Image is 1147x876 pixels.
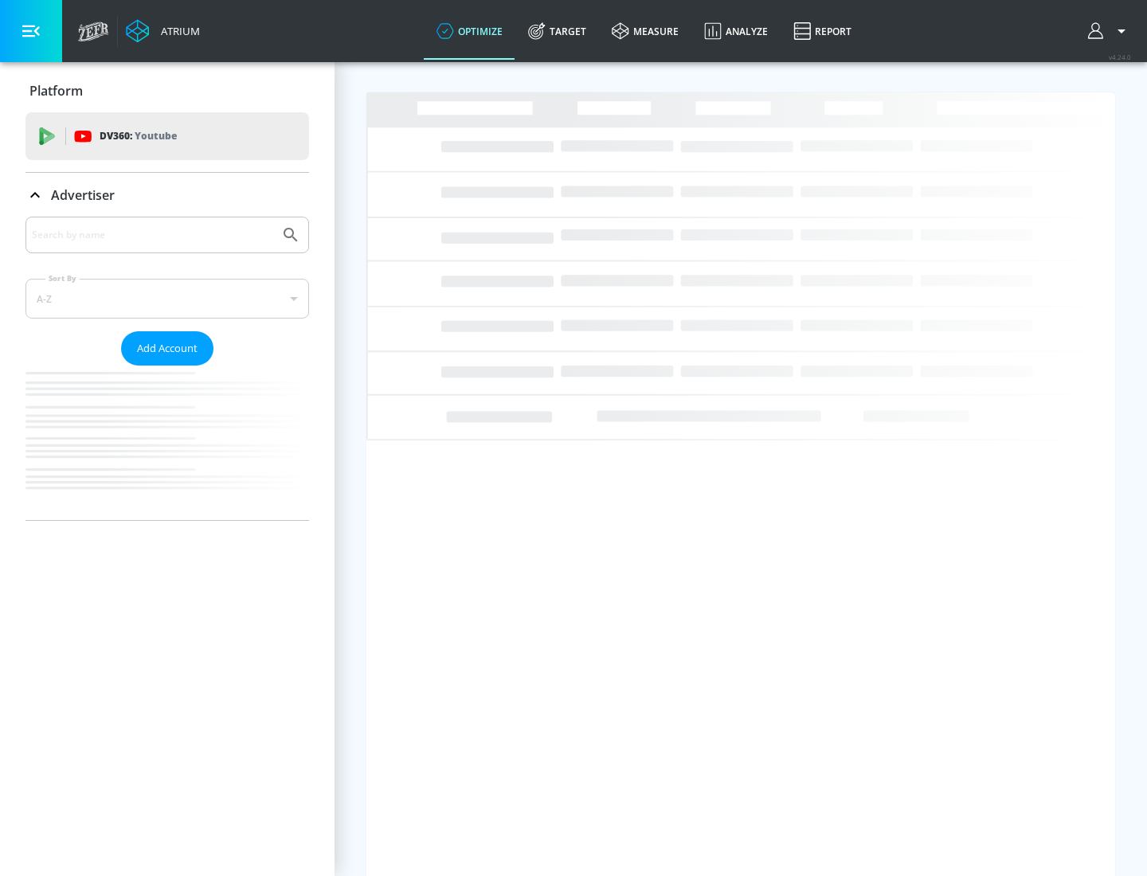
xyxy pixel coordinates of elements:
[25,68,309,113] div: Platform
[29,82,83,100] p: Platform
[1109,53,1131,61] span: v 4.24.0
[32,225,273,245] input: Search by name
[121,331,213,366] button: Add Account
[781,2,864,60] a: Report
[599,2,691,60] a: measure
[137,339,198,358] span: Add Account
[135,127,177,144] p: Youtube
[25,217,309,520] div: Advertiser
[100,127,177,145] p: DV360:
[25,279,309,319] div: A-Z
[25,366,309,520] nav: list of Advertiser
[515,2,599,60] a: Target
[691,2,781,60] a: Analyze
[45,273,80,284] label: Sort By
[126,19,200,43] a: Atrium
[25,112,309,160] div: DV360: Youtube
[51,186,115,204] p: Advertiser
[25,173,309,217] div: Advertiser
[155,24,200,38] div: Atrium
[424,2,515,60] a: optimize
